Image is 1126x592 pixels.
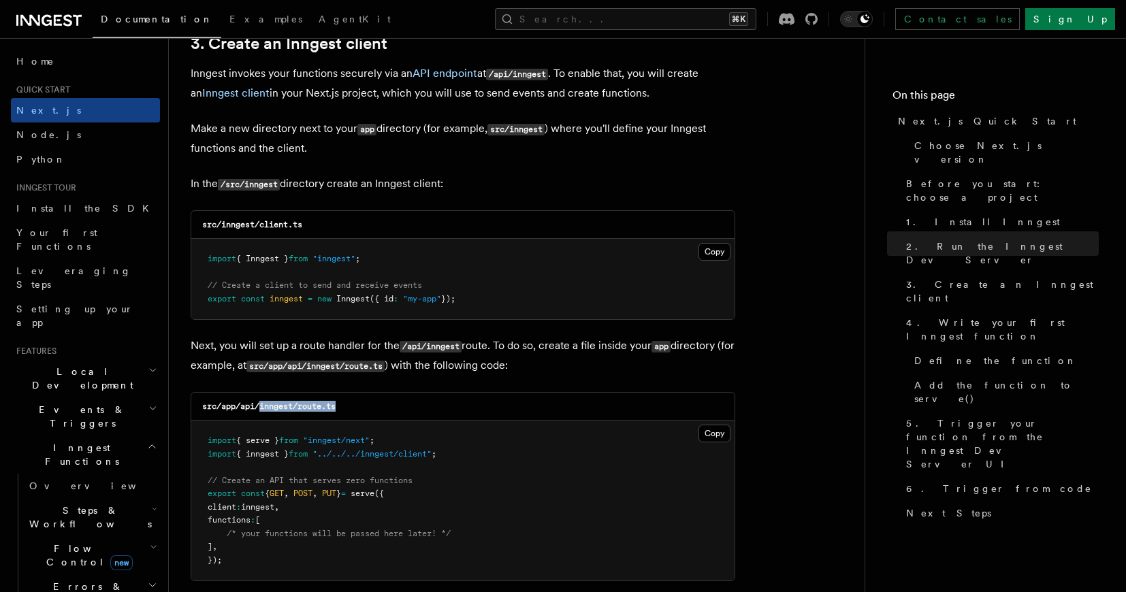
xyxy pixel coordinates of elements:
span: }); [208,555,222,565]
span: Python [16,154,66,165]
button: Steps & Workflows [24,498,160,536]
button: Search...⌘K [495,8,756,30]
a: Next.js [11,98,160,122]
span: 5. Trigger your function from the Inngest Dev Server UI [906,416,1099,471]
span: Next Steps [906,506,991,520]
span: : [251,515,255,525]
span: Node.js [16,129,81,140]
span: Your first Functions [16,227,97,252]
a: Next.js Quick Start [892,109,1099,133]
a: Your first Functions [11,220,160,259]
span: : [236,502,241,512]
span: Add the function to serve() [914,378,1099,406]
span: from [289,449,308,459]
span: Next.js Quick Start [898,114,1076,128]
button: Inngest Functions [11,435,160,474]
span: }); [441,294,455,303]
button: Flow Controlnew [24,536,160,574]
a: Add the function to serve() [909,373,1099,411]
span: } [336,489,341,498]
a: 1. Install Inngest [901,210,1099,234]
span: "inngest" [312,254,355,263]
span: , [274,502,279,512]
code: src/inngest/client.ts [202,220,302,229]
span: Define the function [914,354,1077,367]
span: Inngest Functions [11,441,147,468]
span: import [208,254,236,263]
p: Next, you will set up a route handler for the route. To do so, create a file inside your director... [191,336,735,376]
span: ] [208,542,212,551]
span: client [208,502,236,512]
span: Quick start [11,84,70,95]
span: Leveraging Steps [16,265,131,290]
code: /api/inngest [400,341,462,352]
span: // Create a client to send and receive events [208,280,422,290]
span: const [241,489,265,498]
span: export [208,294,236,303]
a: Define the function [909,348,1099,373]
a: API endpoint [413,67,477,80]
a: Next Steps [901,501,1099,525]
span: "../../../inngest/client" [312,449,432,459]
a: Python [11,147,160,171]
a: Before you start: choose a project [901,171,1099,210]
span: , [312,489,317,498]
kbd: ⌘K [729,12,748,26]
span: { inngest } [236,449,289,459]
span: new [317,294,332,303]
h4: On this page [892,87,1099,109]
span: Before you start: choose a project [906,177,1099,204]
p: Inngest invokes your functions securely via an at . To enable that, you will create an in your Ne... [191,64,735,103]
span: Steps & Workflows [24,504,152,531]
span: AgentKit [319,14,391,24]
span: { serve } [236,435,279,445]
a: 4. Write your first Inngest function [901,310,1099,348]
span: ; [432,449,436,459]
span: Inngest tour [11,182,76,193]
button: Toggle dark mode [840,11,873,27]
span: new [110,555,133,570]
span: = [341,489,346,498]
span: "my-app" [403,294,441,303]
span: export [208,489,236,498]
span: { Inngest } [236,254,289,263]
button: Events & Triggers [11,397,160,435]
code: /api/inngest [486,69,548,80]
span: Local Development [11,365,148,392]
span: { [265,489,270,498]
span: const [241,294,265,303]
span: Overview [29,480,170,491]
a: Inngest client [202,86,270,99]
p: In the directory create an Inngest client: [191,174,735,194]
span: from [289,254,308,263]
a: Sign Up [1025,8,1115,30]
span: Choose Next.js version [914,139,1099,166]
span: inngest [241,502,274,512]
span: GET [270,489,284,498]
code: /src/inngest [218,179,280,191]
span: 3. Create an Inngest client [906,278,1099,305]
span: 6. Trigger from code [906,482,1092,495]
span: Features [11,346,57,357]
span: Next.js [16,105,81,116]
span: Inngest [336,294,370,303]
span: functions [208,515,251,525]
p: Make a new directory next to your directory (for example, ) where you'll define your Inngest func... [191,119,735,158]
code: app [652,341,671,352]
a: Leveraging Steps [11,259,160,297]
span: Events & Triggers [11,403,148,430]
code: src/inngest [487,124,545,135]
a: 3. Create an Inngest client [191,34,387,53]
span: Examples [229,14,302,24]
span: Home [16,54,54,68]
span: serve [351,489,374,498]
span: , [284,489,289,498]
a: 5. Trigger your function from the Inngest Dev Server UI [901,411,1099,476]
button: Local Development [11,359,160,397]
a: AgentKit [310,4,399,37]
span: [ [255,515,260,525]
button: Copy [698,425,730,442]
span: ({ id [370,294,393,303]
span: // Create an API that serves zero functions [208,476,413,485]
span: from [279,435,298,445]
